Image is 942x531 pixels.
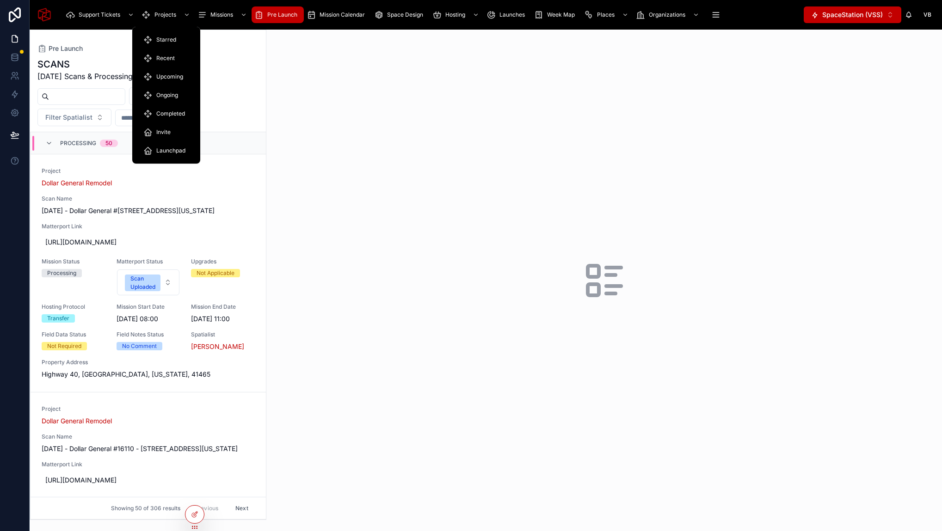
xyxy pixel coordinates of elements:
span: Field Notes Status [117,331,180,338]
a: Upcoming [138,68,195,85]
a: ProjectDollar General RemodelScan Name[DATE] - Dollar General #[STREET_ADDRESS][US_STATE]Matterpo... [31,154,266,392]
button: Select Button [129,87,195,105]
span: Launches [499,11,525,18]
span: Spatialist [191,331,255,338]
span: Hosting [445,11,465,18]
span: Invite [156,128,171,136]
span: Starred [156,36,176,43]
a: Dollar General Remodel [42,416,112,426]
button: Select Button [804,6,901,23]
span: Scan Name [42,433,255,440]
a: Mission Calendar [304,6,371,23]
span: Mission End Date [191,303,255,311]
a: Hosting [430,6,484,23]
span: VB [924,11,931,18]
span: Upgrades [191,496,255,503]
span: [DATE] - Dollar General #[STREET_ADDRESS][US_STATE] [42,206,255,215]
span: Matterport Status [117,496,180,503]
a: Invite [138,124,195,140]
a: Recent [138,50,195,67]
span: Support Tickets [79,11,120,18]
button: Select Button [117,269,180,295]
button: Select Button [37,109,111,126]
a: Space Design [371,6,430,23]
img: App logo [37,7,52,22]
a: Places [581,6,633,23]
a: Support Tickets [63,6,139,23]
span: Projects [154,11,176,18]
span: Mission Calendar [320,11,365,18]
span: SpaceStation (VSS) [822,10,883,19]
span: [URL][DOMAIN_NAME] [45,476,251,485]
span: Field Data Status [42,331,105,338]
div: Not Required [47,342,81,350]
span: Matterport Link [42,461,255,468]
a: Dollar General Remodel [42,178,112,188]
span: [DATE] 11:00 [191,314,255,323]
a: Organizations [633,6,704,23]
a: Starred [138,31,195,48]
span: Project [42,167,255,175]
div: Scan Uploaded [130,275,155,291]
span: Pre Launch [49,44,83,53]
span: Upcoming [156,73,183,80]
a: Missions [195,6,252,23]
span: Matterport Status [117,258,180,265]
div: Not Applicable [197,269,234,277]
span: Matterport Link [42,223,255,230]
span: Missions [210,11,233,18]
span: Project [42,405,255,413]
span: [DATE] - Dollar General #16110 - [STREET_ADDRESS][US_STATE] [42,444,255,453]
a: Launchpad [138,142,195,159]
span: Mission Start Date [117,303,180,311]
div: scrollable content [59,5,804,25]
span: Places [597,11,615,18]
button: Next [229,501,255,515]
span: Recent [156,55,175,62]
span: Scan Name [42,195,255,202]
span: Week Map [547,11,575,18]
span: Organizations [649,11,685,18]
span: Showing 50 of 306 results [111,505,180,512]
a: [PERSON_NAME] [191,342,244,351]
a: Ongoing [138,87,195,104]
a: Launches [484,6,531,23]
div: Transfer [47,314,69,323]
a: Pre Launch [37,44,83,53]
a: Pre Launch [252,6,304,23]
a: Completed [138,105,195,122]
span: Property Address [42,359,255,366]
span: Mission Status [42,258,105,265]
span: Filter Spatialist [45,113,92,122]
span: Processing [60,140,96,147]
span: Hosting Protocol [42,303,105,311]
h1: SCANS [37,58,156,71]
span: [DATE] 08:00 [117,314,180,323]
span: [URL][DOMAIN_NAME] [45,238,251,247]
a: Week Map [531,6,581,23]
div: Processing [47,269,76,277]
span: Upgrades [191,258,255,265]
span: Highway 40, [GEOGRAPHIC_DATA], [US_STATE], 41465 [42,370,255,379]
span: Space Design [387,11,423,18]
span: Ongoing [156,92,178,99]
span: Pre Launch [267,11,297,18]
span: Completed [156,110,185,117]
span: Mission Status [42,496,105,503]
a: Projects [139,6,195,23]
span: Launchpad [156,147,185,154]
span: [DATE] Scans & Processing Scans [37,71,156,82]
div: No Comment [122,342,157,350]
div: 50 [105,140,112,147]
